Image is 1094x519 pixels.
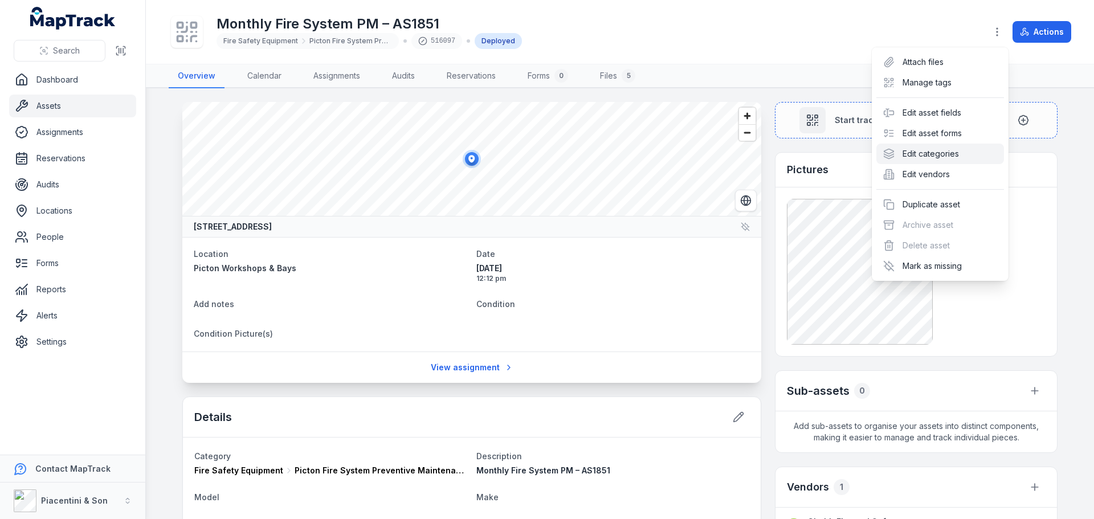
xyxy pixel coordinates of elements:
div: Edit asset fields [876,103,1004,123]
div: Manage tags [876,72,1004,93]
div: Edit vendors [876,164,1004,185]
div: Delete asset [876,235,1004,256]
div: Edit categories [876,144,1004,164]
div: Duplicate asset [876,194,1004,215]
div: Edit asset forms [876,123,1004,144]
div: Archive asset [876,215,1004,235]
div: Mark as missing [876,256,1004,276]
div: Attach files [876,52,1004,72]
